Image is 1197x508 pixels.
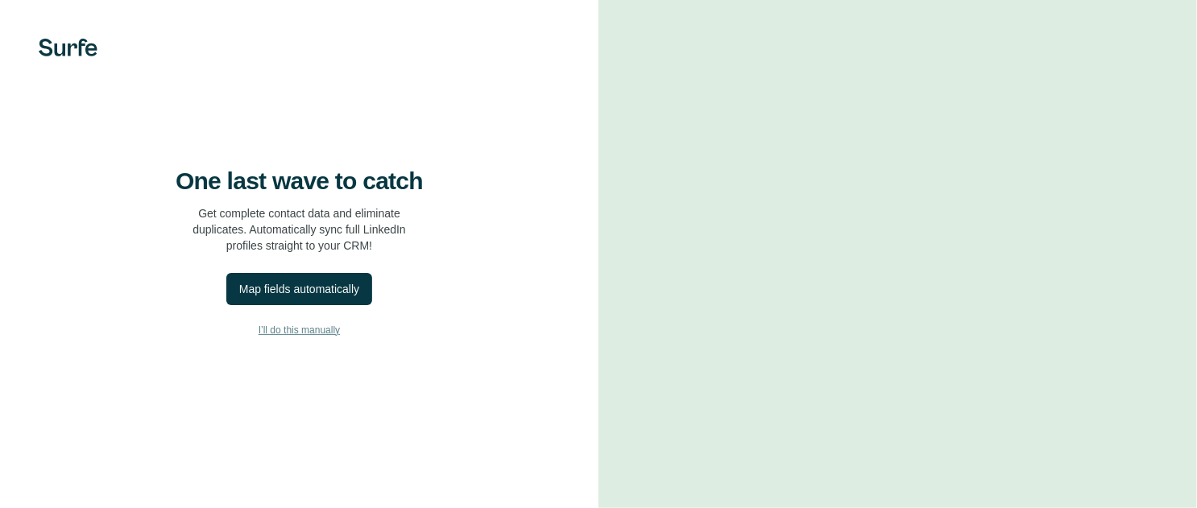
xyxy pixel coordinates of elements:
button: I’ll do this manually [32,318,566,342]
p: Get complete contact data and eliminate duplicates. Automatically sync full LinkedIn profiles str... [193,205,406,254]
span: I’ll do this manually [259,323,340,337]
h4: One last wave to catch [176,167,423,196]
div: Map fields automatically [239,281,359,297]
img: Surfe's logo [39,39,97,56]
button: Map fields automatically [226,273,372,305]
